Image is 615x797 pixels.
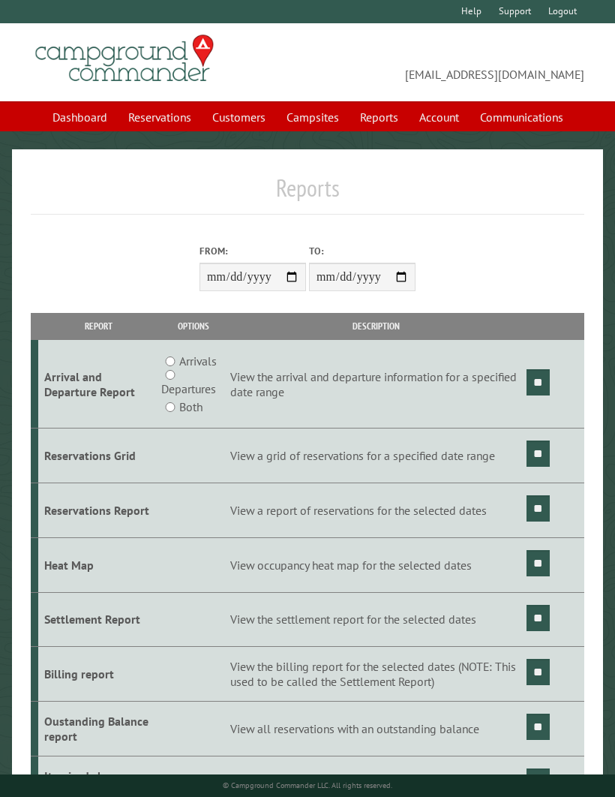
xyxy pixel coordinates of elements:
th: Options [159,313,228,339]
td: Settlement Report [38,592,159,647]
img: Campground Commander [31,29,218,88]
a: Account [410,103,468,131]
td: View the settlement report for the selected dates [228,592,524,647]
a: Reports [351,103,407,131]
td: Reservations Grid [38,429,159,483]
th: Report [38,313,159,339]
td: Heat Map [38,537,159,592]
td: View the arrival and departure information for a specified date range [228,340,524,429]
label: Both [179,398,202,416]
td: Arrival and Departure Report [38,340,159,429]
small: © Campground Commander LLC. All rights reserved. [223,780,392,790]
td: View a grid of reservations for a specified date range [228,429,524,483]
td: Oustanding Balance report [38,702,159,756]
td: View occupancy heat map for the selected dates [228,537,524,592]
a: Reservations [119,103,200,131]
td: View all reservations with an outstanding balance [228,702,524,756]
a: Campsites [277,103,348,131]
a: Communications [471,103,572,131]
td: View a report of reservations for the selected dates [228,483,524,537]
a: Customers [203,103,274,131]
a: Dashboard [43,103,116,131]
label: To: [309,244,415,258]
td: Billing report [38,647,159,702]
span: [EMAIL_ADDRESS][DOMAIN_NAME] [307,41,584,83]
td: Reservations Report [38,483,159,537]
td: View the billing report for the selected dates (NOTE: This used to be called the Settlement Report) [228,647,524,702]
label: Arrivals [179,352,217,370]
label: Departures [161,380,216,398]
label: From: [199,244,306,258]
h1: Reports [31,173,584,215]
th: Description [228,313,524,339]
